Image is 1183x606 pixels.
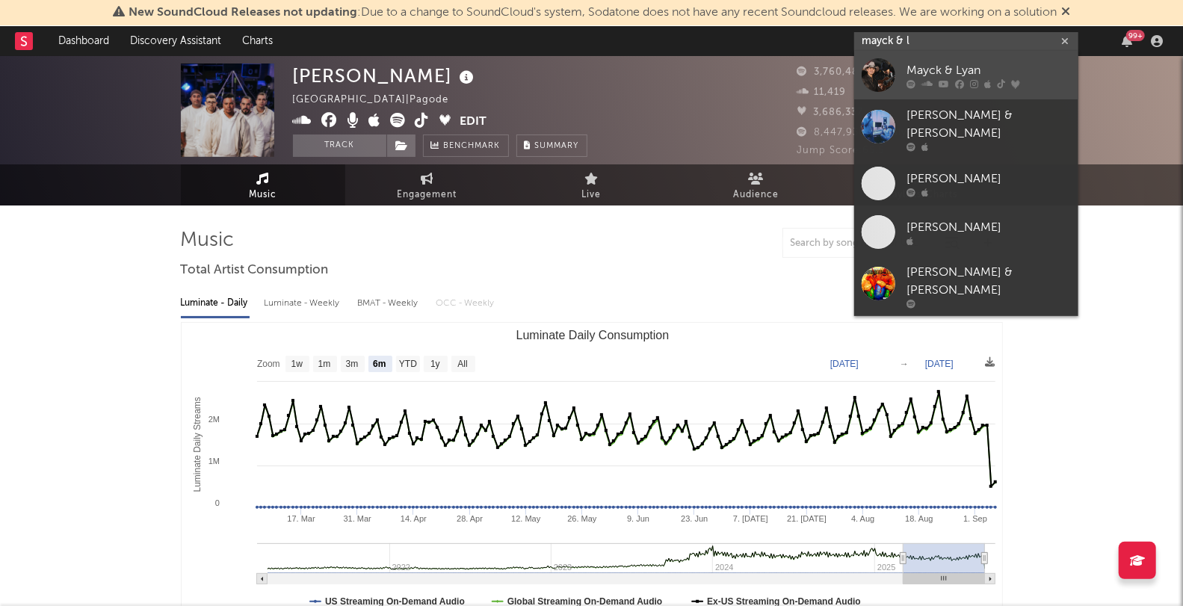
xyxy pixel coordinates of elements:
[345,164,510,205] a: Engagement
[535,142,579,150] span: Summary
[787,514,827,523] text: 21. [DATE]
[457,359,467,370] text: All
[516,329,669,341] text: Luminate Daily Consumption
[906,62,1071,80] div: Mayck & Lyan
[208,415,219,424] text: 2M
[854,51,1078,99] a: Mayck & Lyan
[906,264,1071,300] div: [PERSON_NAME] & [PERSON_NAME]
[181,164,345,205] a: Music
[249,186,277,204] span: Music
[582,186,602,204] span: Live
[398,186,457,204] span: Engagement
[854,32,1078,51] input: Search for artists
[1122,35,1132,47] button: 99+
[627,514,649,523] text: 9. Jun
[674,164,838,205] a: Audience
[681,514,708,523] text: 23. Jun
[358,291,421,316] div: BMAT - Weekly
[457,514,483,523] text: 28. Apr
[963,514,987,523] text: 1. Sep
[797,128,957,137] span: 8,447,936 Monthly Listeners
[1126,30,1145,41] div: 99 +
[444,137,501,155] span: Benchmark
[191,397,202,492] text: Luminate Daily Streams
[797,108,864,117] span: 3,686,337
[129,7,357,19] span: New SoundCloud Releases not updating
[797,146,885,155] span: Jump Score: 65.5
[398,359,416,370] text: YTD
[291,359,303,370] text: 1w
[510,164,674,205] a: Live
[567,514,597,523] text: 26. May
[373,359,386,370] text: 6m
[208,457,219,466] text: 1M
[854,256,1078,316] a: [PERSON_NAME] & [PERSON_NAME]
[830,359,859,369] text: [DATE]
[265,291,343,316] div: Luminate - Weekly
[1061,7,1070,19] span: Dismiss
[797,87,847,97] span: 11,419
[343,514,371,523] text: 31. Mar
[733,514,768,523] text: 7. [DATE]
[797,67,866,77] span: 3,760,480
[293,135,386,157] button: Track
[287,514,315,523] text: 17. Mar
[733,186,779,204] span: Audience
[181,291,250,316] div: Luminate - Daily
[318,359,330,370] text: 1m
[257,359,280,370] text: Zoom
[293,64,478,88] div: [PERSON_NAME]
[854,208,1078,256] a: [PERSON_NAME]
[460,113,487,132] button: Edit
[925,359,954,369] text: [DATE]
[430,359,440,370] text: 1y
[906,219,1071,237] div: [PERSON_NAME]
[293,91,466,109] div: [GEOGRAPHIC_DATA] | Pagode
[511,514,541,523] text: 12. May
[345,359,358,370] text: 3m
[851,514,874,523] text: 4. Aug
[232,26,283,56] a: Charts
[129,7,1057,19] span: : Due to a change to SoundCloud's system, Sodatone does not have any recent Soundcloud releases. ...
[854,159,1078,208] a: [PERSON_NAME]
[400,514,426,523] text: 14. Apr
[214,498,219,507] text: 0
[900,359,909,369] text: →
[423,135,509,157] a: Benchmark
[906,170,1071,188] div: [PERSON_NAME]
[905,514,933,523] text: 18. Aug
[906,107,1071,143] div: [PERSON_NAME] & [PERSON_NAME]
[48,26,120,56] a: Dashboard
[838,164,1003,205] a: Playlists/Charts
[854,99,1078,159] a: [PERSON_NAME] & [PERSON_NAME]
[181,262,329,279] span: Total Artist Consumption
[120,26,232,56] a: Discovery Assistant
[783,238,941,250] input: Search by song name or URL
[516,135,587,157] button: Summary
